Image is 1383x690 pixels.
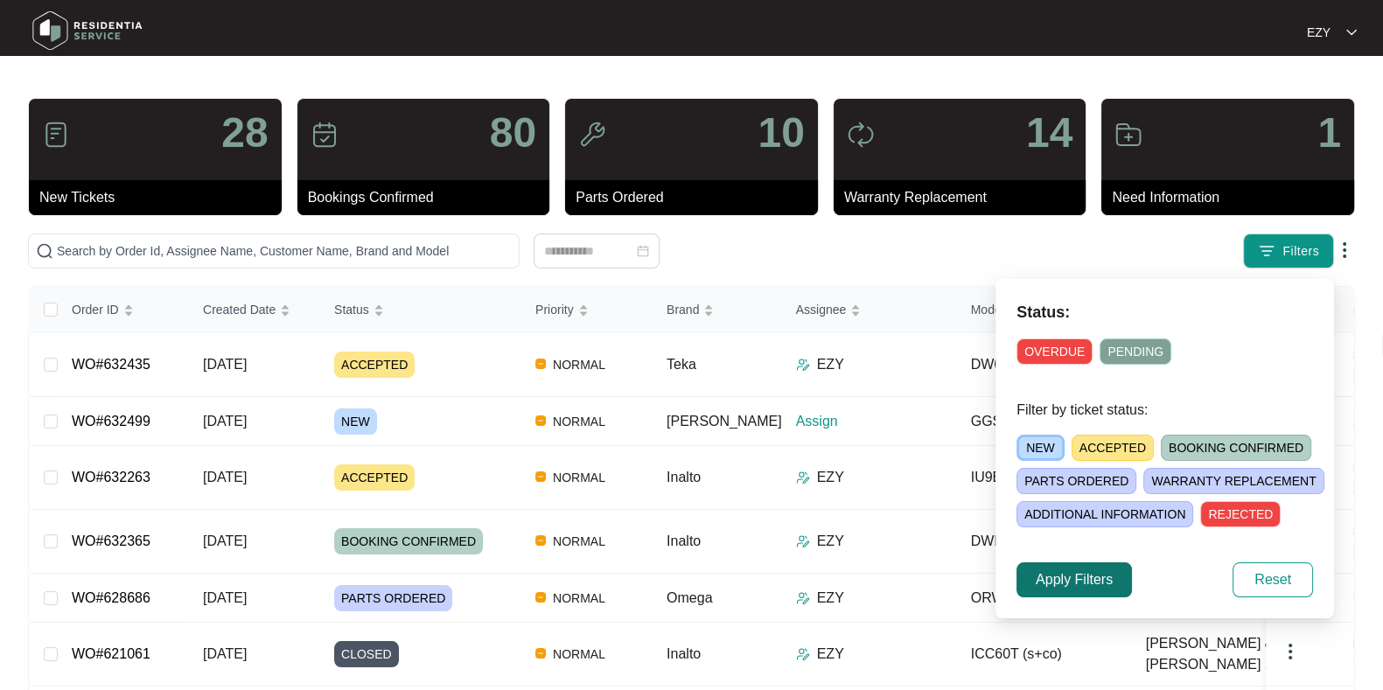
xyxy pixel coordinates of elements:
p: Parts Ordered [576,187,818,208]
td: GGSDW6013W [957,397,1132,446]
span: ADDITIONAL INFORMATION [1016,501,1193,527]
span: NORMAL [546,588,612,609]
p: Need Information [1112,187,1354,208]
span: NORMAL [546,354,612,375]
td: IU9EGB.1 [957,446,1132,510]
p: 10 [758,112,804,154]
img: icon [311,121,339,149]
p: Filter by ticket status: [1016,400,1313,421]
img: Vercel Logo [535,648,546,659]
span: Reset [1254,569,1291,590]
p: EZY [817,467,844,488]
span: [DATE] [203,470,247,484]
img: Assigner Icon [796,591,810,605]
span: [DATE] [203,590,247,605]
span: [PERSON_NAME] & [PERSON_NAME] ... [1146,633,1284,675]
a: WO#632435 [72,357,150,372]
span: CLOSED [334,641,399,667]
img: dropdown arrow [1334,240,1355,261]
th: Priority [521,287,653,333]
span: Inalto [667,533,701,548]
span: Inalto [667,646,701,661]
span: Model [971,300,1004,319]
span: [DATE] [203,357,247,372]
span: Omega [667,590,712,605]
span: Created Date [203,300,276,319]
th: Brand [653,287,782,333]
td: DWI62CS (s) [957,510,1132,574]
p: Warranty Replacement [844,187,1086,208]
span: Filters [1282,242,1319,261]
img: icon [578,121,606,149]
a: WO#632365 [72,533,150,548]
img: icon [1114,121,1142,149]
img: Assigner Icon [796,470,810,484]
img: search-icon [36,242,53,260]
th: Created Date [189,287,320,333]
span: NORMAL [546,411,612,432]
a: WO#621061 [72,646,150,661]
img: Assigner Icon [796,534,810,548]
input: Search by Order Id, Assignee Name, Customer Name, Brand and Model [57,241,512,261]
span: Status [334,300,369,319]
th: Order ID [58,287,189,333]
span: BOOKING CONFIRMED [1161,435,1311,461]
span: NORMAL [546,644,612,665]
span: ACCEPTED [1072,435,1154,461]
span: Brand [667,300,699,319]
p: 1 [1317,112,1341,154]
img: Vercel Logo [535,535,546,546]
img: filter icon [1258,242,1275,260]
img: dropdown arrow [1280,641,1301,662]
span: PENDING [1100,338,1171,365]
span: BOOKING CONFIRMED [334,528,483,554]
button: filter iconFilters [1243,233,1334,268]
p: EZY [817,531,844,552]
span: PARTS ORDERED [334,585,452,611]
p: Status: [1016,300,1313,324]
span: [DATE] [203,533,247,548]
span: OVERDUE [1016,338,1093,365]
img: Vercel Logo [535,471,546,482]
th: Status [320,287,521,333]
span: WARRANTY REPLACEMENT [1143,468,1324,494]
span: NORMAL [546,467,612,488]
p: New Tickets [39,187,282,208]
p: 14 [1026,112,1072,154]
span: PARTS ORDERED [1016,468,1136,494]
p: EZY [817,644,844,665]
th: Model [957,287,1132,333]
span: Assignee [796,300,847,319]
button: Reset [1233,562,1313,597]
span: Inalto [667,470,701,484]
a: WO#632263 [72,470,150,484]
td: ICC60T (s+co) [957,623,1132,687]
img: Assigner Icon [796,647,810,661]
img: icon [847,121,875,149]
p: Bookings Confirmed [308,187,550,208]
img: residentia service logo [26,4,149,57]
span: [PERSON_NAME] [667,414,782,429]
p: EZY [1307,24,1331,41]
img: Vercel Logo [535,359,546,369]
th: Assignee [782,287,957,333]
p: EZY [817,588,844,609]
span: NEW [334,408,377,435]
a: WO#632499 [72,414,150,429]
a: WO#628686 [72,590,150,605]
span: NEW [1016,435,1065,461]
span: Order ID [72,300,119,319]
span: [DATE] [203,414,247,429]
p: Assign [796,411,957,432]
span: NORMAL [546,531,612,552]
td: ORW9XA [957,574,1132,623]
img: Vercel Logo [535,592,546,603]
p: 80 [490,112,536,154]
button: Apply Filters [1016,562,1132,597]
img: Assigner Icon [796,358,810,372]
td: DW6CS (s) [957,333,1132,397]
img: dropdown arrow [1346,28,1357,37]
p: EZY [817,354,844,375]
span: ACCEPTED [334,352,415,378]
img: Vercel Logo [535,415,546,426]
